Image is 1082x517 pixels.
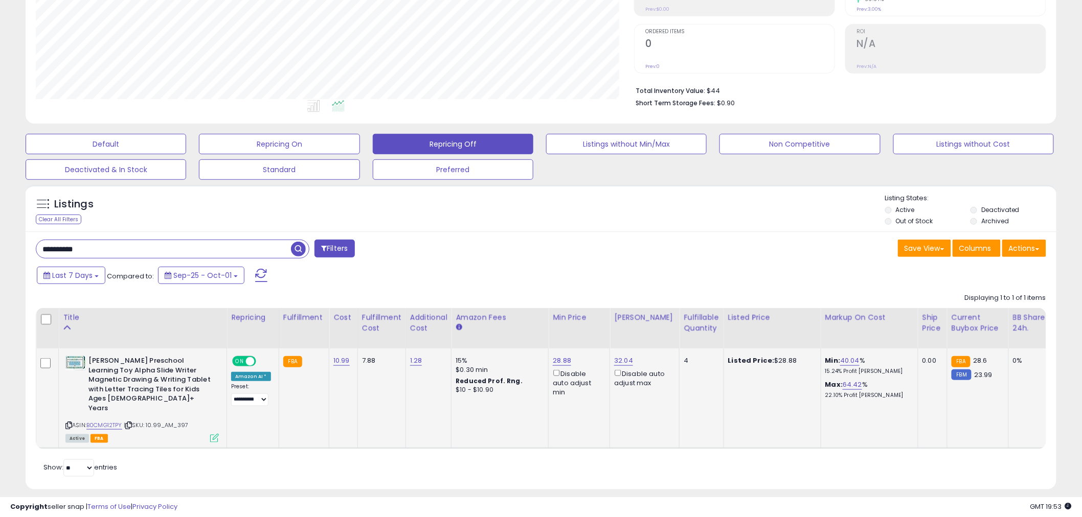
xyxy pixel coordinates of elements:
button: Last 7 Days [37,267,105,284]
h2: 0 [645,38,835,52]
span: OFF [255,357,271,366]
p: Listing States: [885,194,1056,203]
div: Fulfillment Cost [362,312,401,334]
span: 28.6 [973,356,987,365]
button: Listings without Cost [893,134,1054,154]
div: 0% [1013,356,1047,365]
a: 40.04 [840,356,860,366]
div: Fulfillable Quantity [684,312,719,334]
span: Compared to: [107,271,154,281]
strong: Copyright [10,502,48,511]
div: $10 - $10.90 [456,386,540,394]
h5: Listings [54,197,94,212]
span: Ordered Items [645,29,835,35]
span: 2025-10-12 19:53 GMT [1030,502,1072,511]
button: Sep-25 - Oct-01 [158,267,244,284]
h2: N/A [856,38,1046,52]
b: Min: [825,356,841,365]
span: ROI [856,29,1046,35]
a: 32.04 [614,356,633,366]
div: Additional Cost [410,312,447,334]
span: Last 7 Days [52,270,93,280]
button: Standard [199,159,359,180]
a: 64.42 [843,380,862,390]
small: FBM [952,369,972,380]
div: Amazon AI * [231,372,271,381]
div: Cost [333,312,353,323]
button: Filters [314,240,354,257]
button: Preferred [373,159,533,180]
div: Amazon Fees [456,312,544,323]
div: Clear All Filters [36,215,81,224]
div: 0.00 [922,356,939,365]
div: Markup on Cost [825,312,914,323]
button: Repricing Off [373,134,533,154]
div: 15% [456,356,540,365]
a: Terms of Use [87,502,131,511]
div: Preset: [231,383,271,406]
button: Actions [1002,240,1046,257]
span: Sep-25 - Oct-01 [173,270,232,280]
div: ASIN: [65,356,219,441]
button: Deactivated & In Stock [26,159,186,180]
label: Out of Stock [896,217,933,225]
span: All listings currently available for purchase on Amazon [65,434,89,443]
b: Max: [825,380,843,389]
button: Default [26,134,186,154]
b: Total Inventory Value: [636,86,705,95]
span: Columns [959,243,991,253]
div: Ship Price [922,312,943,334]
small: Prev: N/A [856,63,876,69]
div: % [825,380,910,399]
div: Disable auto adjust max [614,368,671,388]
small: Prev: 0 [645,63,660,69]
a: B0CMG12TPY [86,421,122,430]
b: [PERSON_NAME] Preschool Learning Toy Alpha Slide Writer Magnetic Drawing & Writing Tablet with Le... [88,356,213,415]
b: Short Term Storage Fees: [636,99,715,107]
div: Min Price [553,312,605,323]
div: Title [63,312,222,323]
button: Non Competitive [719,134,880,154]
span: 23.99 [974,370,993,380]
div: Repricing [231,312,275,323]
label: Archived [981,217,1009,225]
li: $44 [636,84,1039,96]
div: 7.88 [362,356,398,365]
button: Listings without Min/Max [546,134,707,154]
button: Save View [898,240,951,257]
b: Listed Price: [728,356,775,365]
div: Listed Price [728,312,817,323]
div: BB Share 24h. [1013,312,1050,334]
div: 4 [684,356,715,365]
span: FBA [91,434,108,443]
a: Privacy Policy [132,502,177,511]
p: 15.24% Profit [PERSON_NAME] [825,368,910,375]
b: Reduced Prof. Rng. [456,377,523,385]
label: Active [896,205,915,214]
small: FBA [283,356,302,367]
div: Current Buybox Price [952,312,1004,334]
small: FBA [952,356,971,367]
button: Repricing On [199,134,359,154]
div: % [825,356,910,375]
a: 28.88 [553,356,571,366]
div: seller snap | | [10,502,177,512]
p: 22.10% Profit [PERSON_NAME] [825,392,910,399]
label: Deactivated [981,205,1020,214]
a: 10.99 [333,356,350,366]
div: Fulfillment [283,312,325,323]
small: Prev: $0.00 [645,6,669,12]
span: | SKU: 10.99_AM_397 [124,421,188,429]
div: $0.30 min [456,365,540,374]
div: Disable auto adjust min [553,368,602,397]
div: Displaying 1 to 1 of 1 items [965,293,1046,303]
img: 51Ni0b1jR1L._SL40_.jpg [65,356,86,370]
span: Show: entries [43,462,117,472]
th: The percentage added to the cost of goods (COGS) that forms the calculator for Min & Max prices. [821,308,918,348]
button: Columns [953,240,1001,257]
span: $0.90 [717,98,735,108]
div: $28.88 [728,356,813,365]
small: Amazon Fees. [456,323,462,332]
span: ON [233,357,246,366]
div: [PERSON_NAME] [614,312,675,323]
